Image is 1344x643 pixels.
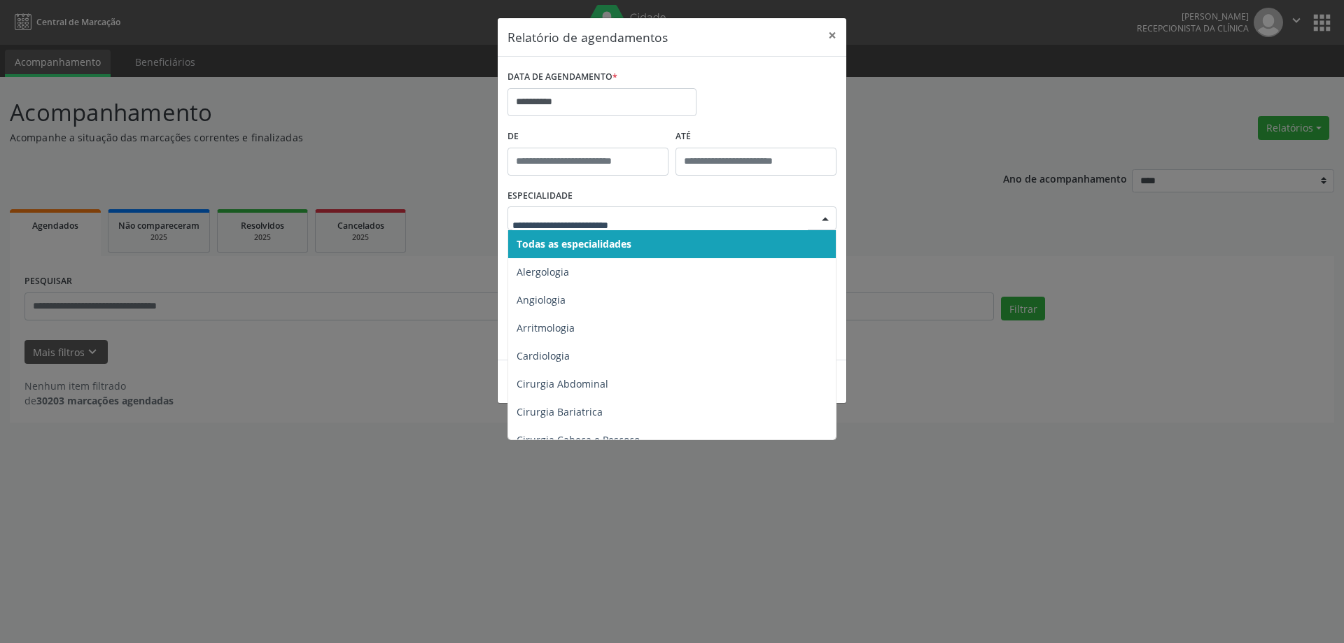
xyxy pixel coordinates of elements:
span: Alergologia [517,265,569,278]
span: Cirurgia Cabeça e Pescoço [517,433,640,446]
label: ATÉ [675,126,836,148]
button: Close [818,18,846,52]
label: De [507,126,668,148]
span: Arritmologia [517,321,575,334]
span: Cirurgia Bariatrica [517,405,603,418]
label: ESPECIALIDADE [507,185,573,207]
span: Angiologia [517,293,566,306]
h5: Relatório de agendamentos [507,28,668,46]
span: Cardiologia [517,349,570,362]
span: Cirurgia Abdominal [517,377,608,390]
span: Todas as especialidades [517,237,631,250]
label: DATA DE AGENDAMENTO [507,66,617,88]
